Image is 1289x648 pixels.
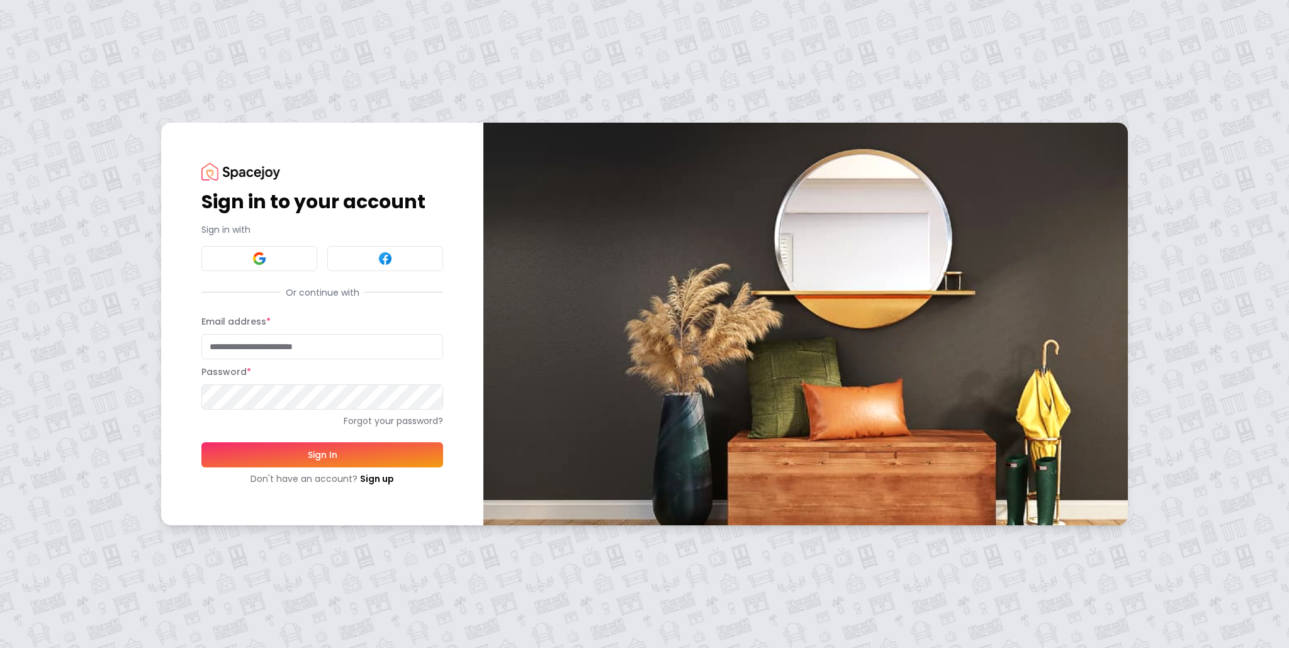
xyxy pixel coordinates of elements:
button: Sign In [201,442,443,467]
span: Or continue with [281,286,364,299]
img: banner [483,123,1128,525]
img: Google signin [252,251,267,266]
h1: Sign in to your account [201,191,443,213]
label: Email address [201,315,271,328]
label: Password [201,366,251,378]
div: Don't have an account? [201,472,443,485]
img: Spacejoy Logo [201,163,280,180]
a: Forgot your password? [201,415,443,427]
p: Sign in with [201,223,443,236]
img: Facebook signin [378,251,393,266]
a: Sign up [360,472,394,485]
